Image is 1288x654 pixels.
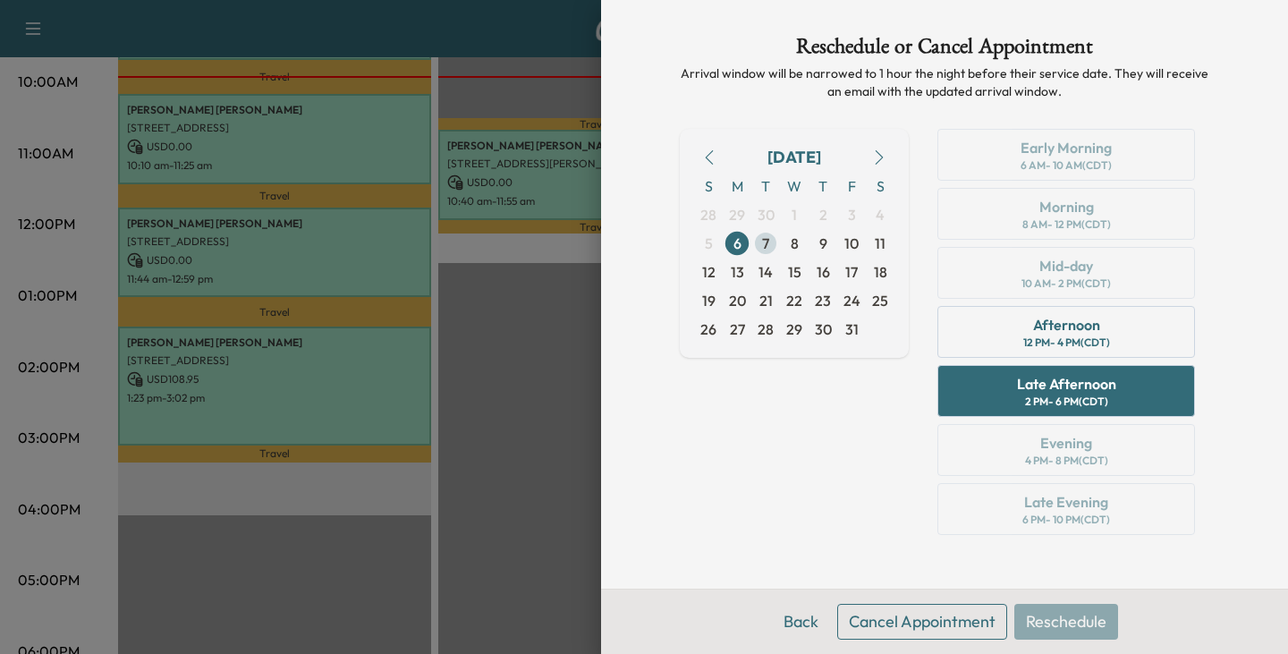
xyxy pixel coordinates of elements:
[837,172,866,200] span: F
[817,261,830,283] span: 16
[751,172,780,200] span: T
[815,319,832,340] span: 30
[874,261,887,283] span: 18
[733,233,741,254] span: 6
[694,172,723,200] span: S
[848,204,856,225] span: 3
[680,64,1209,100] p: Arrival window will be narrowed to 1 hour the night before their service date. They will receive ...
[700,319,716,340] span: 26
[780,172,809,200] span: W
[845,319,859,340] span: 31
[819,233,827,254] span: 9
[875,233,885,254] span: 11
[876,204,885,225] span: 4
[872,290,888,311] span: 25
[702,261,716,283] span: 12
[786,290,802,311] span: 22
[730,319,745,340] span: 27
[866,172,894,200] span: S
[809,172,837,200] span: T
[837,604,1007,640] button: Cancel Appointment
[700,204,716,225] span: 28
[758,204,775,225] span: 30
[1025,395,1108,409] div: 2 PM - 6 PM (CDT)
[1017,373,1116,395] div: Late Afternoon
[792,204,797,225] span: 1
[845,261,858,283] span: 17
[786,319,802,340] span: 29
[791,233,799,254] span: 8
[1023,335,1110,350] div: 12 PM - 4 PM (CDT)
[844,233,859,254] span: 10
[705,233,713,254] span: 5
[729,204,745,225] span: 29
[788,261,801,283] span: 15
[731,261,744,283] span: 13
[1033,314,1100,335] div: Afternoon
[729,290,746,311] span: 20
[758,261,773,283] span: 14
[843,290,860,311] span: 24
[702,290,716,311] span: 19
[723,172,751,200] span: M
[772,604,830,640] button: Back
[767,145,821,170] div: [DATE]
[762,233,769,254] span: 7
[815,290,831,311] span: 23
[819,204,827,225] span: 2
[759,290,773,311] span: 21
[758,319,774,340] span: 28
[680,36,1209,64] h1: Reschedule or Cancel Appointment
